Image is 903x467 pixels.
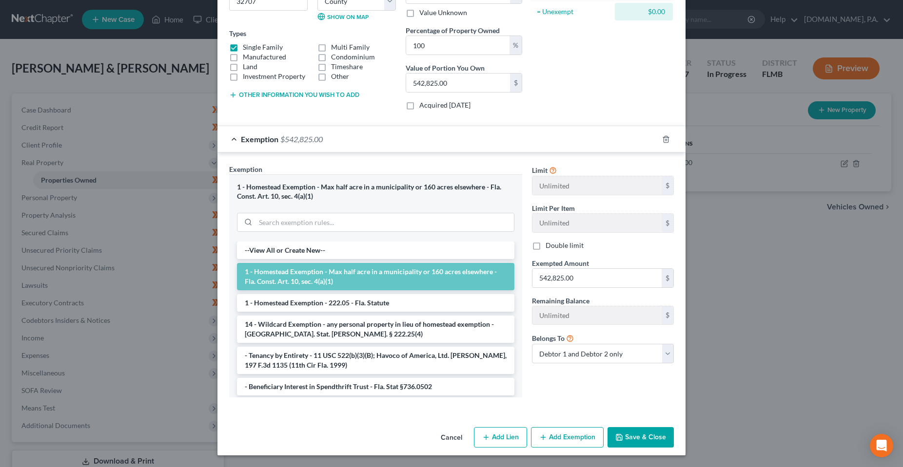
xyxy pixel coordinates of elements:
[331,42,370,52] label: Multi Family
[870,434,893,457] div: Open Intercom Messenger
[229,28,246,38] label: Types
[237,183,514,201] div: 1 - Homestead Exemption - Max half acre in a municipality or 160 acres elsewhere - Fla. Const. Ar...
[532,166,548,174] span: Limit
[532,259,589,267] span: Exempted Amount
[510,74,522,92] div: $
[623,7,665,17] div: $0.00
[532,176,662,195] input: --
[531,427,604,448] button: Add Exemption
[662,306,673,325] div: $
[229,165,262,173] span: Exemption
[532,296,589,306] label: Remaining Balance
[532,306,662,325] input: --
[317,13,369,20] a: Show on Map
[510,36,522,55] div: %
[237,316,514,343] li: 14 - Wildcard Exemption - any personal property in lieu of homestead exemption - [GEOGRAPHIC_DATA...
[237,347,514,374] li: - Tenancy by Entirety - 11 USC 522(b)(3)(B); Havoco of America, Ltd. [PERSON_NAME], 197 F.3d 1135...
[237,378,514,395] li: - Beneficiary Interest in Spendthrift Trust - Fla. Stat §736.0502
[532,203,575,213] label: Limit Per Item
[237,242,514,259] li: --View All or Create New--
[243,52,286,62] label: Manufactured
[255,213,514,232] input: Search exemption rules...
[406,74,510,92] input: 0.00
[331,72,349,81] label: Other
[662,176,673,195] div: $
[229,91,359,99] button: Other information you wish to add
[419,8,467,18] label: Value Unknown
[419,100,471,110] label: Acquired [DATE]
[241,134,278,144] span: Exemption
[532,214,662,232] input: --
[406,25,500,36] label: Percentage of Property Owned
[237,263,514,290] li: 1 - Homestead Exemption - Max half acre in a municipality or 160 acres elsewhere - Fla. Const. Ar...
[474,427,527,448] button: Add Lien
[433,428,470,448] button: Cancel
[280,134,323,144] span: $542,825.00
[532,334,565,342] span: Belongs To
[243,42,283,52] label: Single Family
[662,269,673,287] div: $
[537,7,610,17] div: = Unexempt
[243,72,305,81] label: Investment Property
[662,214,673,232] div: $
[406,36,510,55] input: 0.00
[532,269,662,287] input: 0.00
[243,62,257,72] label: Land
[406,63,485,73] label: Value of Portion You Own
[331,52,375,62] label: Condominium
[331,62,363,72] label: Timeshare
[608,427,674,448] button: Save & Close
[546,241,584,250] label: Double limit
[237,294,514,312] li: 1 - Homestead Exemption - 222.05 - Fla. Statute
